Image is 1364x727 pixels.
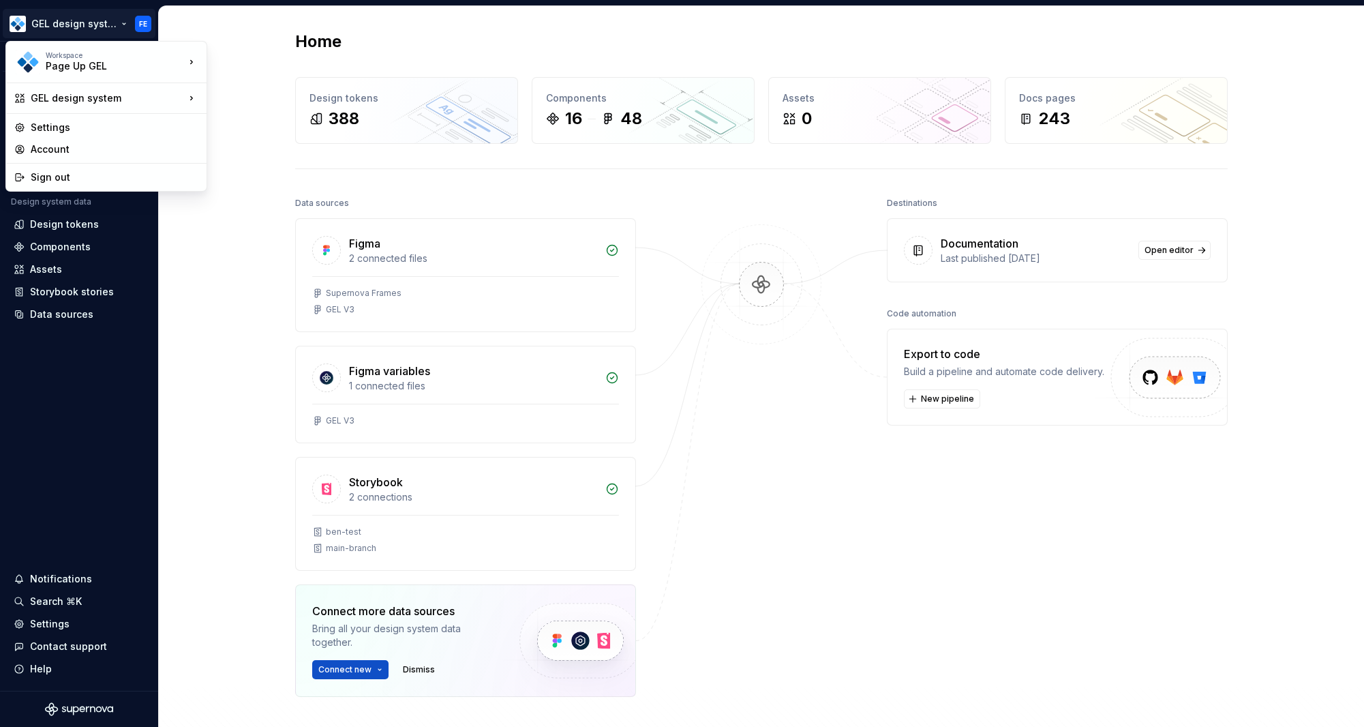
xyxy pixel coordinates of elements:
[46,59,162,73] div: Page Up GEL
[16,50,40,74] img: f1f55dad-3374-4d0c-8279-a9aaaea2d88d.png
[46,51,185,59] div: Workspace
[31,91,185,105] div: GEL design system
[31,170,198,184] div: Sign out
[31,143,198,156] div: Account
[31,121,198,134] div: Settings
